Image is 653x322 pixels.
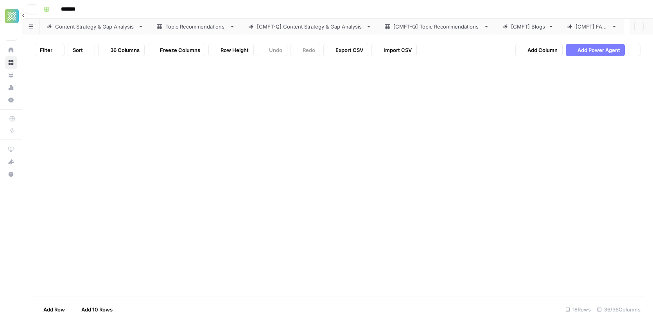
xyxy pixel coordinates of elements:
div: Topic Recommendations [165,23,226,30]
div: Content Strategy & Gap Analysis [55,23,135,30]
button: Redo [291,44,320,56]
button: Help + Support [5,168,17,181]
span: Import CSV [384,46,412,54]
button: Sort [68,44,95,56]
a: AirOps Academy [5,143,17,156]
button: Add 10 Rows [70,303,117,316]
span: Filter [40,46,52,54]
span: Export CSV [335,46,363,54]
a: [CMFT] FAQs [560,19,624,34]
a: Content Strategy & Gap Analysis [40,19,150,34]
a: Browse [5,56,17,69]
a: Settings [5,94,17,106]
button: 36 Columns [98,44,145,56]
a: Your Data [5,69,17,81]
div: [CMFT] FAQs [576,23,608,30]
span: Add Column [527,46,558,54]
div: 36/36 Columns [594,303,644,316]
button: Add Column [515,44,563,56]
div: [CMFT] Blogs [511,23,545,30]
button: Add Power Agent [566,44,625,56]
a: [CMFT-Q] Topic Recommendations [378,19,496,34]
a: Usage [5,81,17,94]
button: Freeze Columns [148,44,205,56]
span: Add 10 Rows [81,306,113,313]
button: Add Row [32,303,70,316]
span: 36 Columns [110,46,140,54]
a: [CMFT] Blogs [496,19,560,34]
span: Freeze Columns [160,46,200,54]
button: Import CSV [371,44,417,56]
a: Home [5,44,17,56]
span: Add Power Agent [578,46,620,54]
button: What's new? [5,156,17,168]
button: Workspace: Xponent21 [5,6,17,26]
span: Redo [303,46,315,54]
button: Undo [257,44,287,56]
span: Sort [73,46,83,54]
button: Row Height [208,44,254,56]
button: Filter [35,44,65,56]
span: Undo [269,46,282,54]
a: [CMFT-Q] Content Strategy & Gap Analysis [242,19,378,34]
div: 18 Rows [562,303,594,316]
div: [CMFT-Q] Topic Recommendations [393,23,481,30]
div: [CMFT-Q] Content Strategy & Gap Analysis [257,23,363,30]
span: Row Height [221,46,249,54]
a: Topic Recommendations [150,19,242,34]
span: Add Row [43,306,65,313]
button: Export CSV [323,44,368,56]
img: Xponent21 Logo [5,9,19,23]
